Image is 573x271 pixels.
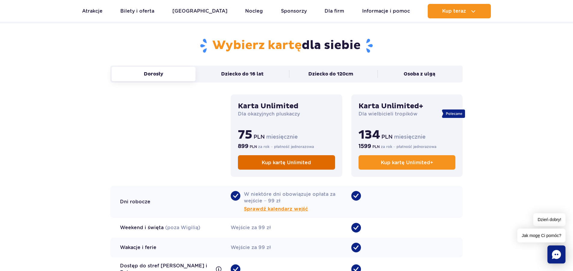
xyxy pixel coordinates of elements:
[110,186,222,218] div: Dni robocze
[110,238,222,257] div: Wakacje i ferie
[359,143,455,150] p: za rok − płatność jednorazowa
[238,155,335,170] a: Kup kartę Unlimited
[231,238,342,257] div: Wejście za 99 zł
[359,128,380,143] b: 134
[250,144,257,149] span: PLN
[359,155,455,170] a: Kup kartę Unlimited+
[289,67,373,81] button: Dziecko do 120cm
[362,4,410,18] a: Informacje i pomoc
[238,143,335,150] p: za rok − płatność jednorazowa
[359,102,455,111] h3: Karta Unlimited+
[212,38,302,53] span: Wybierz kartę
[547,245,565,263] div: Chat
[120,224,200,231] div: Weekend i święta
[351,191,361,201] span: •
[231,191,240,201] span: •
[281,4,307,18] a: Sponsorzy
[262,160,311,165] span: Kup kartę Unlimited
[120,4,154,18] a: Bilety i oferta
[244,191,342,213] span: W niektóre dni obowiązuje opłata za wejście − 99 zł
[377,67,461,81] button: Osoba z ulgą
[238,128,335,143] p: miesięcznie
[238,111,335,117] p: Dla okazyjnych pluskaczy
[110,38,463,54] h2: dla siebie
[442,8,466,14] span: Kup teraz
[359,128,455,143] p: miesięcznie
[254,133,265,140] span: PLN
[244,205,308,213] button: Sprawdź kalendarz wejść
[381,160,433,165] span: Kup kartę Unlimited+
[517,229,565,242] span: Jak mogę Ci pomóc?
[238,102,335,111] h3: Karta Unlimited
[238,143,248,150] b: 899
[165,225,200,230] span: (poza Wigilią)
[359,111,455,117] p: Dla wielbicieli tropików
[359,143,371,150] b: 1599
[381,133,393,140] span: PLN
[325,4,344,18] a: Dla firm
[200,67,284,81] button: Dziecko do 16 lat
[533,213,565,226] span: Dzień dobry!
[238,128,252,143] b: 75
[351,243,361,252] span: •
[245,4,263,18] a: Nocleg
[112,67,196,81] button: Dorosły
[231,218,342,238] div: Wejście za 99 zł
[172,4,227,18] a: [GEOGRAPHIC_DATA]
[82,4,103,18] a: Atrakcje
[372,144,380,149] span: PLN
[351,223,361,233] span: •
[428,4,491,18] button: Kup teraz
